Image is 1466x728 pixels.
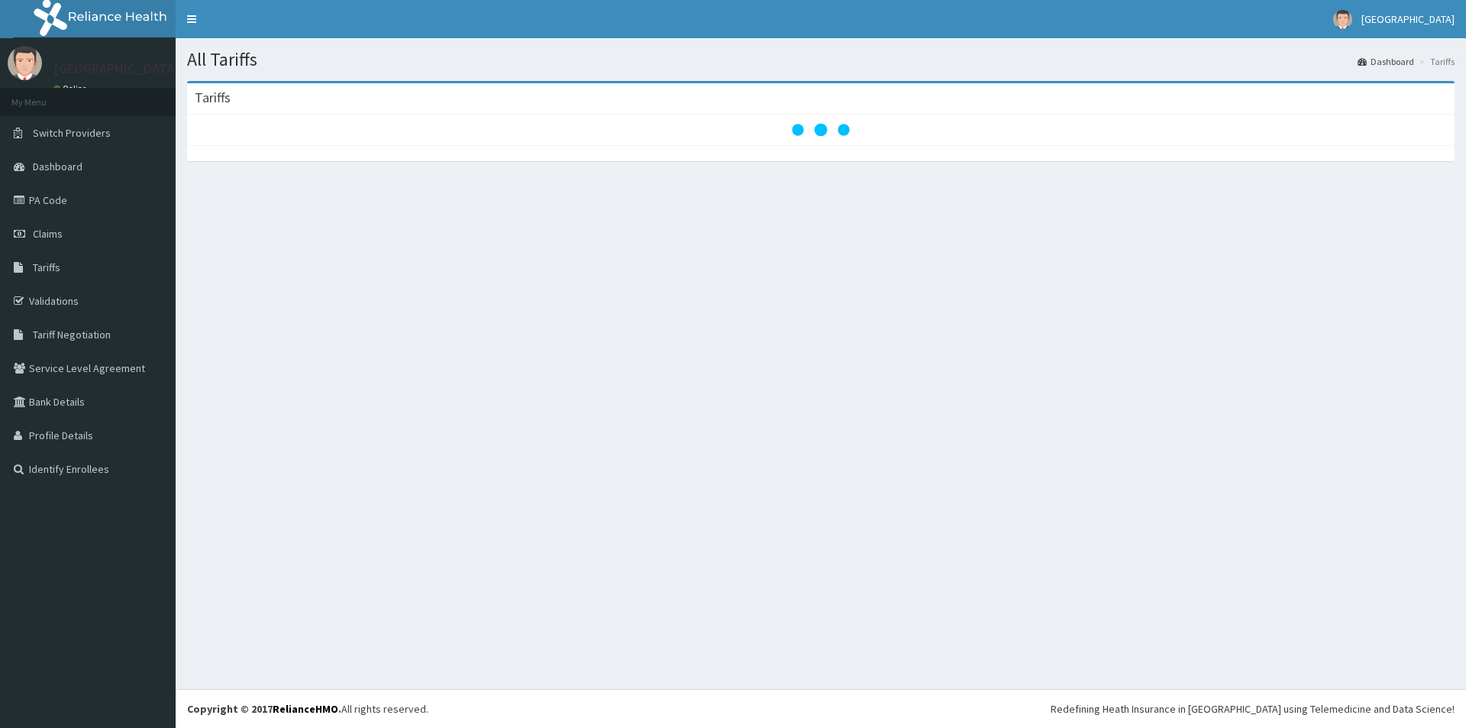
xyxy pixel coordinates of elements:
[790,99,851,160] svg: audio-loading
[33,126,111,140] span: Switch Providers
[187,50,1455,70] h1: All Tariffs
[33,328,111,341] span: Tariff Negotiation
[33,160,82,173] span: Dashboard
[187,702,341,716] strong: Copyright © 2017 .
[195,91,231,105] h3: Tariffs
[33,260,60,274] span: Tariffs
[1051,701,1455,717] div: Redefining Heath Insurance in [GEOGRAPHIC_DATA] using Telemedicine and Data Science!
[1416,55,1455,68] li: Tariffs
[1333,10,1352,29] img: User Image
[1358,55,1414,68] a: Dashboard
[8,46,42,80] img: User Image
[273,702,338,716] a: RelianceHMO
[1361,12,1455,26] span: [GEOGRAPHIC_DATA]
[176,689,1466,728] footer: All rights reserved.
[33,227,63,241] span: Claims
[53,83,90,94] a: Online
[53,62,179,76] p: [GEOGRAPHIC_DATA]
